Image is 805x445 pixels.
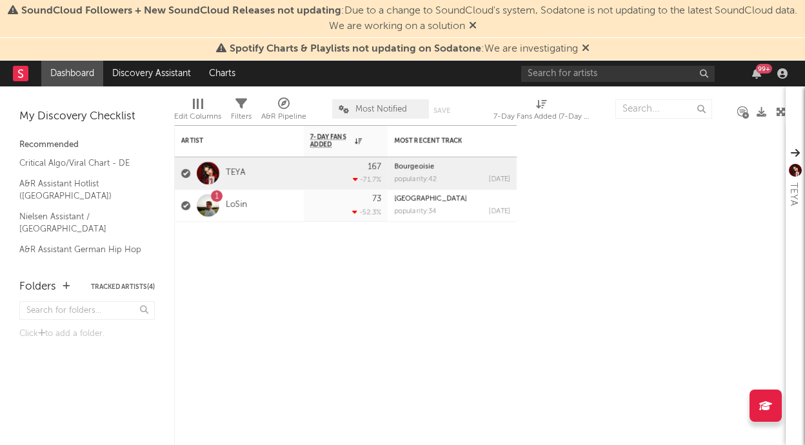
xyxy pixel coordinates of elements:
div: Bourgeoisie [394,163,510,170]
div: Most Recent Track [394,137,491,144]
div: Artist [181,137,278,144]
span: : Due to a change to SoundCloud's system, Sodatone is not updating to the latest SoundCloud data.... [21,6,797,32]
button: 99+ [752,68,761,79]
button: Save [433,107,450,114]
div: popularity: 34 [394,208,437,215]
div: 167 [368,163,381,171]
span: SoundCloud Followers + New SoundCloud Releases not updating [21,6,341,16]
div: My Discovery Checklist [19,109,155,124]
a: Charts [200,61,244,86]
span: Dismiss [469,21,477,32]
a: Nielsen Assistant / [GEOGRAPHIC_DATA] [19,210,142,236]
input: Search... [615,99,712,119]
span: Spotify Charts & Playlists not updating on Sodatone [230,44,481,54]
div: 99 + [756,64,772,74]
div: -52.3 % [352,208,381,216]
div: -71.7 % [353,175,381,184]
a: Bourgeoisie [394,163,434,170]
a: LoSin [226,200,247,211]
span: Dismiss [582,44,590,54]
input: Search for folders... [19,301,155,320]
div: Edit Columns [174,93,221,130]
div: popularity: 42 [394,176,437,183]
div: [DATE] [489,176,510,183]
a: Dashboard [41,61,103,86]
div: Recommended [19,137,155,153]
span: Most Notified [355,105,407,114]
div: Click to add a folder. [19,326,155,342]
a: Critical Algo/Viral Chart - DE [19,156,142,170]
div: [DATE] [489,208,510,215]
div: Mailand [394,195,510,203]
button: Tracked Artists(4) [91,284,155,290]
div: 73 [372,195,381,203]
span: : We are investigating [230,44,578,54]
input: Search for artists [521,66,715,82]
div: TEYA [786,183,801,206]
div: Folders [19,279,56,295]
div: Edit Columns [174,109,221,124]
a: A&R Assistant Hotlist ([GEOGRAPHIC_DATA]) [19,177,142,203]
div: Filters [231,109,252,124]
div: 7-Day Fans Added (7-Day Fans Added) [493,93,590,130]
span: 7-Day Fans Added [310,133,352,148]
a: [GEOGRAPHIC_DATA] [394,195,467,203]
div: A&R Pipeline [261,93,306,130]
a: Discovery Assistant [103,61,200,86]
div: Filters [231,93,252,130]
div: A&R Pipeline [261,109,306,124]
a: A&R Assistant German Hip Hop Hotlist [19,242,142,269]
div: 7-Day Fans Added (7-Day Fans Added) [493,109,590,124]
a: TEYA [226,168,245,179]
